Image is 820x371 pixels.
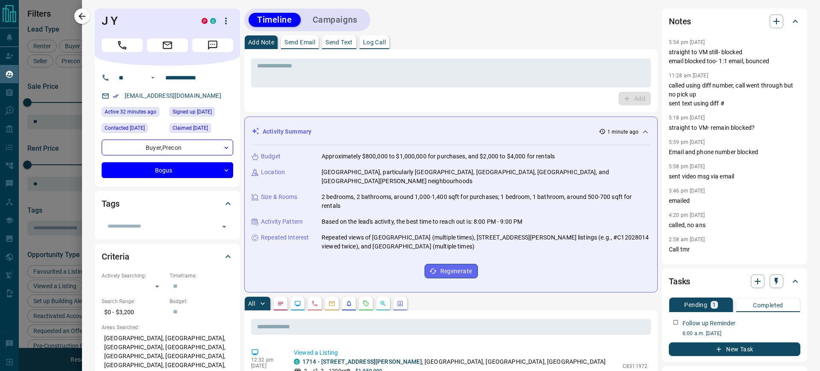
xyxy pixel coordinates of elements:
[173,108,212,116] span: Signed up [DATE]
[669,237,705,242] p: 2:58 am [DATE]
[105,124,145,132] span: Contacted [DATE]
[304,13,366,27] button: Campaigns
[302,357,606,366] p: , [GEOGRAPHIC_DATA], [GEOGRAPHIC_DATA], [GEOGRAPHIC_DATA]
[380,300,387,307] svg: Opportunities
[248,39,274,45] p: Add Note
[322,152,555,161] p: Approximately $800,000 to $1,000,000 for purchases, and $2,000 to $4,000 for rentals
[669,164,705,169] p: 5:58 pm [DATE]
[249,13,301,27] button: Timeline
[261,217,303,226] p: Activity Pattern
[148,73,158,83] button: Open
[102,197,119,210] h2: Tags
[712,302,716,308] p: 1
[102,298,165,305] p: Search Range:
[170,298,233,305] p: Budget:
[218,221,230,233] button: Open
[669,139,705,145] p: 5:59 pm [DATE]
[346,300,352,307] svg: Listing Alerts
[669,81,800,108] p: called using diff number, call went through but no pick up sent text using diff #
[251,357,281,363] p: 12:32 pm
[669,123,800,132] p: straight to VM- remain blocked?
[684,302,707,308] p: Pending
[669,11,800,32] div: Notes
[322,168,650,186] p: [GEOGRAPHIC_DATA], particularly [GEOGRAPHIC_DATA], [GEOGRAPHIC_DATA], [GEOGRAPHIC_DATA], and [GEO...
[261,168,285,177] p: Location
[102,246,233,267] div: Criteria
[102,140,233,155] div: Buyer , Precon
[363,300,369,307] svg: Requests
[248,301,255,307] p: All
[682,330,800,337] p: 6:00 a.m. [DATE]
[669,73,708,79] p: 11:28 am [DATE]
[261,193,298,202] p: Size & Rooms
[669,212,705,218] p: 4:20 pm [DATE]
[105,108,156,116] span: Active 32 minutes ago
[669,172,800,181] p: sent video msg via email
[669,15,691,28] h2: Notes
[102,107,165,119] div: Tue Sep 16 2025
[277,300,284,307] svg: Notes
[102,162,233,178] div: Bogus
[294,348,647,357] p: Viewed a Listing
[170,107,233,119] div: Sun Nov 14 2021
[102,305,165,319] p: $0 - $3,200
[669,245,800,254] p: Call tmr
[322,217,522,226] p: Based on the lead's activity, the best time to reach out is: 8:00 PM - 9:00 PM
[261,233,309,242] p: Repeated Interest
[669,188,705,194] p: 3:46 pm [DATE]
[328,300,335,307] svg: Emails
[125,92,221,99] a: [EMAIL_ADDRESS][DOMAIN_NAME]
[311,300,318,307] svg: Calls
[252,124,650,140] div: Activity Summary1 minute ago
[113,93,119,99] svg: Email Verified
[669,271,800,292] div: Tasks
[102,38,143,52] span: Call
[753,302,783,308] p: Completed
[173,124,208,132] span: Claimed [DATE]
[210,18,216,24] div: condos.ca
[669,196,800,205] p: emailed
[669,221,800,230] p: called, no ans
[102,193,233,214] div: Tags
[322,193,650,210] p: 2 bedrooms, 2 bathrooms, around 1,000-1,400 sqft for purchases; 1 bedroom, 1 bathroom, around 500...
[669,39,705,45] p: 5:54 pm [DATE]
[102,324,233,331] p: Areas Searched:
[669,148,800,157] p: Email and phone number blocked
[251,363,281,369] p: [DATE]
[147,38,188,52] span: Email
[325,39,353,45] p: Send Text
[261,152,281,161] p: Budget
[425,264,478,278] button: Regenerate
[294,300,301,307] svg: Lead Browsing Activity
[607,128,638,136] p: 1 minute ago
[192,38,233,52] span: Message
[397,300,404,307] svg: Agent Actions
[102,250,129,263] h2: Criteria
[284,39,315,45] p: Send Email
[263,127,311,136] p: Activity Summary
[322,233,650,251] p: Repeated views of [GEOGRAPHIC_DATA] (multiple times), [STREET_ADDRESS][PERSON_NAME] listings (e.g...
[682,319,735,328] p: Follow up Reminder
[170,272,233,280] p: Timeframe:
[669,48,800,66] p: straight to VM still- blocked email blocked too- 1:1 email, bounced
[170,123,233,135] div: Tue Jan 28 2025
[102,123,165,135] div: Mon Jul 28 2025
[669,115,705,121] p: 5:18 pm [DATE]
[102,14,189,28] h1: J Y
[669,275,690,288] h2: Tasks
[302,358,422,365] a: 1714 - [STREET_ADDRESS][PERSON_NAME]
[363,39,386,45] p: Log Call
[294,359,300,365] div: condos.ca
[202,18,208,24] div: property.ca
[623,362,647,370] p: C8311972
[669,342,800,356] button: New Task
[102,272,165,280] p: Actively Searching:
